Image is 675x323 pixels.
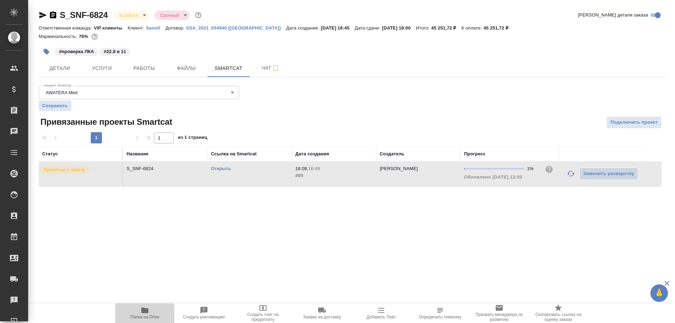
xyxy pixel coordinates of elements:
[115,303,174,323] button: Папка на Drive
[606,116,662,129] button: Подключить проект
[85,64,119,73] span: Услуги
[104,48,126,55] p: #22.8 в 11
[90,32,99,41] button: 8378.98 RUB;
[49,11,57,19] button: Скопировать ссылку
[321,25,355,31] p: [DATE] 16:45
[183,315,225,319] span: Создать рекламацию
[610,118,658,127] span: Подключить проект
[79,34,90,39] p: 78%
[583,170,634,178] span: Заменить разверстку
[128,25,146,31] p: Клиент:
[380,150,404,157] div: Создатель
[254,64,288,72] span: Чат
[295,172,373,179] p: 2025
[431,25,462,31] p: 45 251,72 ₽
[169,64,203,73] span: Файлы
[527,165,539,172] div: 1%
[212,64,245,73] span: Smartcat
[39,11,47,19] button: Скопировать ссылку для ЯМессенджера
[127,165,204,172] p: S_SNF-6824
[578,12,648,19] span: [PERSON_NAME] детали заказа
[211,166,231,171] a: Открыть
[130,315,159,319] span: Папка на Drive
[367,315,396,319] span: Добавить Todo
[60,10,108,20] a: S_SNF-6824
[114,11,149,20] div: В работе
[562,165,579,182] button: Обновить прогресс
[382,25,416,31] p: [DATE] 18:00
[579,168,638,180] button: Заменить разверстку
[39,86,239,99] div: AWATERA Med
[474,312,525,322] span: Призвать менеджера по развитию
[178,133,207,143] span: из 1 страниц
[653,286,665,301] span: 🙏
[419,315,461,319] span: Определить тематику
[380,166,418,171] p: [PERSON_NAME]
[411,303,470,323] button: Определить тематику
[352,303,411,323] button: Добавить Todo
[43,64,77,73] span: Детали
[464,150,486,157] div: Прогресс
[174,303,233,323] button: Создать рекламацию
[416,25,431,31] p: Итого:
[154,11,189,20] div: В работе
[211,150,257,157] div: Ссылка на Smartcat
[308,166,320,171] p: 16:49
[533,312,584,322] span: Скопировать ссылку на оценку заказа
[42,150,58,157] div: Статус
[166,25,186,31] p: Договор:
[271,64,280,72] svg: Подписаться
[295,150,329,157] div: Дата создания
[127,150,148,157] div: Название
[54,48,99,54] span: проверка ЛКА
[59,48,94,55] p: #проверка ЛКА
[39,116,172,128] span: Привязанные проекты Smartcat
[186,25,286,31] a: SSA_2021_054940 ([GEOGRAPHIC_DATA])
[238,312,288,322] span: Создать счет на предоплату
[650,284,668,302] button: 🙏
[146,25,166,31] a: Sanofi
[529,303,588,323] button: Скопировать ссылку на оценку заказа
[117,12,140,18] button: В работе
[464,174,522,180] span: Обновлено [DATE] 12:02
[39,101,71,111] button: Сохранить
[42,102,68,109] span: Сохранить
[158,12,181,18] button: Срочный
[462,25,484,31] p: К оплате:
[355,25,382,31] p: Дата сдачи:
[483,25,514,31] p: 45 251,72 ₽
[39,34,79,39] p: Маржинальность:
[39,25,94,31] p: Ответственная команда:
[39,44,54,59] button: Добавить тэг
[286,25,321,31] p: Дата создания:
[292,303,352,323] button: Заявка на доставку
[44,166,85,173] p: Привязан к заказу
[127,64,161,73] span: Работы
[295,166,308,171] p: 18.08,
[99,48,131,54] span: 22.8 в 11
[303,315,341,319] span: Заявка на доставку
[44,90,80,96] button: AWATERA Med
[233,303,292,323] button: Создать счет на предоплату
[94,25,128,31] p: VIP клиенты
[470,303,529,323] button: Призвать менеджера по развитию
